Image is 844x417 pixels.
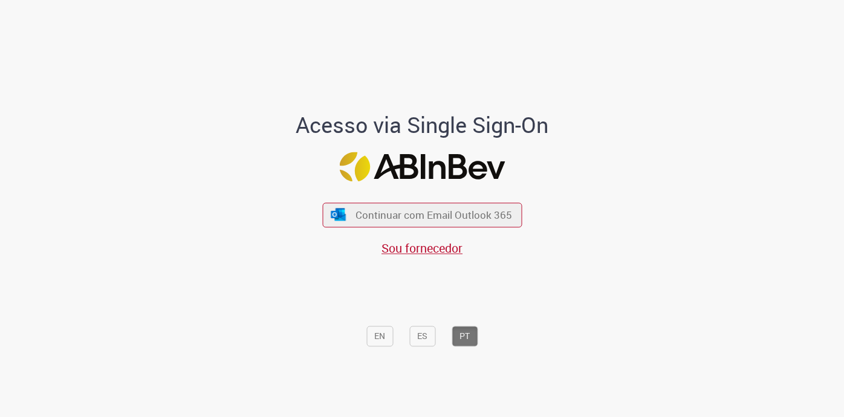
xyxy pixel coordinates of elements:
img: Logo ABInBev [339,152,505,181]
a: Sou fornecedor [381,240,463,256]
button: ES [409,326,435,347]
h1: Acesso via Single Sign-On [255,114,590,138]
button: ícone Azure/Microsoft 360 Continuar com Email Outlook 365 [322,202,522,227]
button: EN [366,326,393,347]
img: ícone Azure/Microsoft 360 [330,208,347,221]
span: Continuar com Email Outlook 365 [355,208,512,222]
button: PT [452,326,478,347]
